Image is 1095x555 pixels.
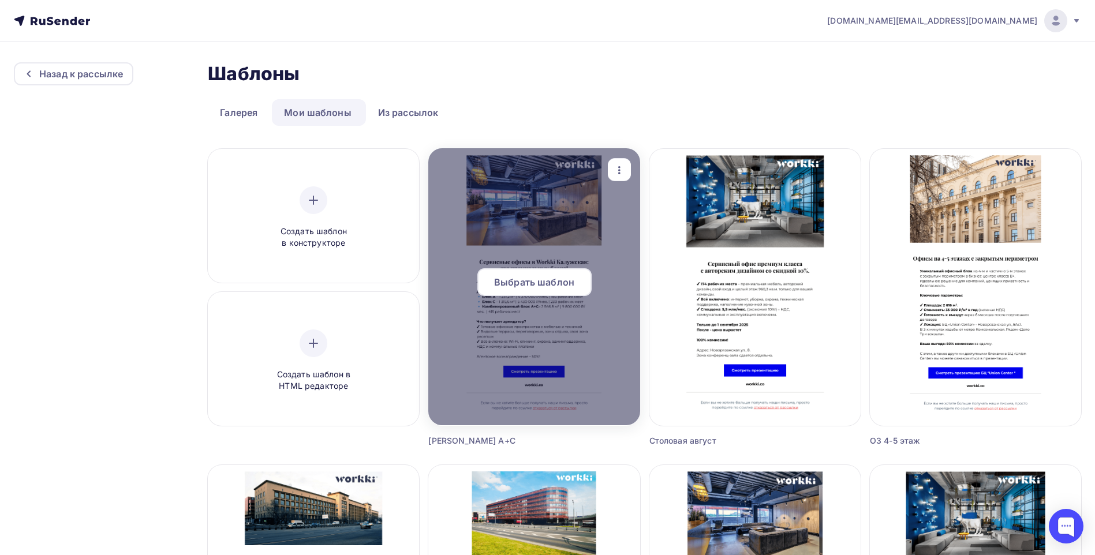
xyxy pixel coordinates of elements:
a: Мои шаблоны [272,99,364,126]
span: [DOMAIN_NAME][EMAIL_ADDRESS][DOMAIN_NAME] [827,15,1037,27]
div: Назад к рассылке [39,67,123,81]
div: Столовая август [649,435,808,447]
span: Выбрать шаблон [494,275,574,289]
a: Галерея [208,99,270,126]
span: Создать шаблон в HTML редакторе [259,369,368,392]
a: [DOMAIN_NAME][EMAIL_ADDRESS][DOMAIN_NAME] [827,9,1081,32]
div: [PERSON_NAME] А+С [428,435,587,447]
div: ОЗ 4-5 этаж [870,435,1029,447]
h2: Шаблоны [208,62,300,85]
a: Из рассылок [366,99,451,126]
span: Создать шаблон в конструкторе [259,226,368,249]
